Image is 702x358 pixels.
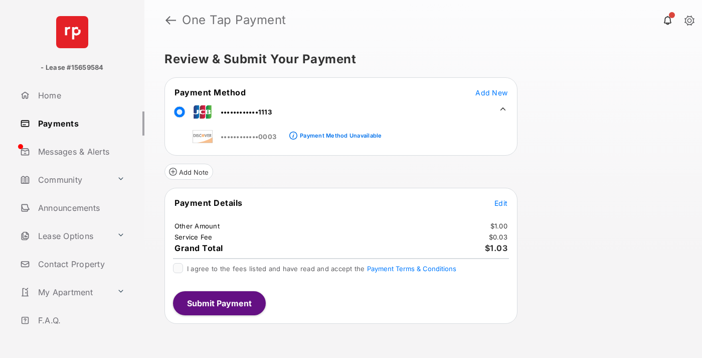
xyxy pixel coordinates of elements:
[16,280,113,304] a: My Apartment
[367,265,456,273] button: I agree to the fees listed and have read and accept the
[16,168,113,192] a: Community
[56,16,88,48] img: svg+xml;base64,PHN2ZyB4bWxucz0iaHR0cDovL3d3dy53My5vcmcvMjAwMC9zdmciIHdpZHRoPSI2NCIgaGVpZ2h0PSI2NC...
[475,87,507,97] button: Add New
[494,199,507,207] span: Edit
[16,111,144,136] a: Payments
[164,164,213,180] button: Add Note
[485,243,508,253] span: $1.03
[182,14,286,26] strong: One Tap Payment
[300,132,382,139] div: Payment Method Unavailable
[488,232,508,242] td: $0.03
[221,108,272,116] span: ••••••••••••1113
[16,308,144,332] a: F.A.Q.
[16,83,144,107] a: Home
[297,124,382,141] a: Payment Method Unavailable
[174,198,243,208] span: Payment Details
[16,196,144,220] a: Announcements
[221,133,276,141] span: ••••••••••••0003
[174,243,223,253] span: Grand Total
[475,88,507,97] span: Add New
[494,198,507,208] button: Edit
[187,265,456,273] span: I agree to the fees listed and have read and accept the
[41,63,103,73] p: - Lease #15659584
[16,224,113,248] a: Lease Options
[174,232,213,242] td: Service Fee
[174,221,220,230] td: Other Amount
[16,140,144,164] a: Messages & Alerts
[490,221,508,230] td: $1.00
[173,291,266,315] button: Submit Payment
[164,53,674,65] h5: Review & Submit Your Payment
[174,87,246,97] span: Payment Method
[16,252,144,276] a: Contact Property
